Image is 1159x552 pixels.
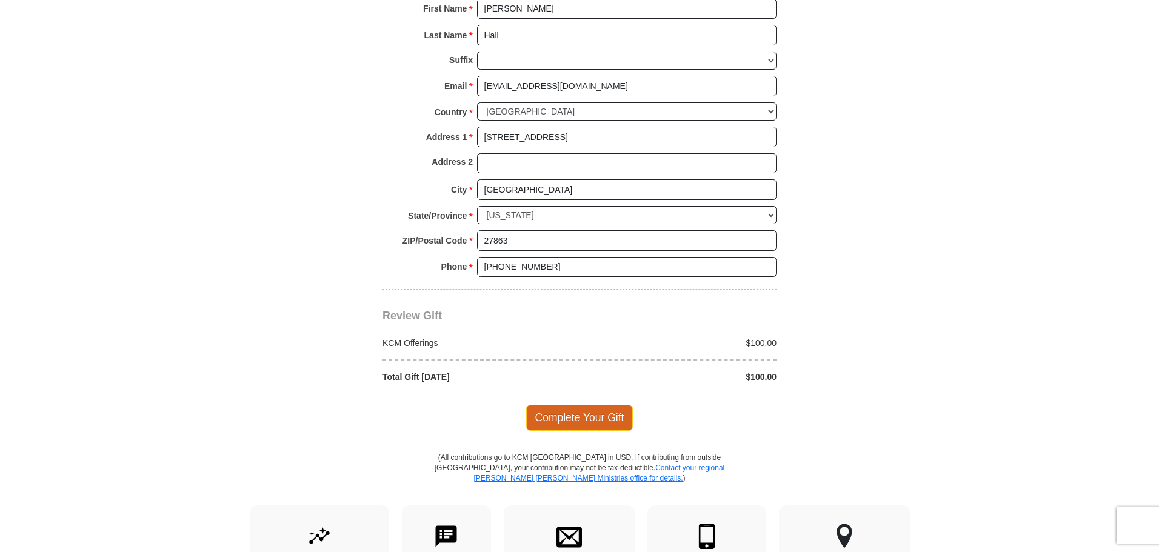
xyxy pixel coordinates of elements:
[424,27,467,44] strong: Last Name
[579,337,783,349] div: $100.00
[526,405,633,430] span: Complete Your Gift
[433,524,459,549] img: text-to-give.svg
[307,524,332,549] img: give-by-stock.svg
[376,337,580,349] div: KCM Offerings
[451,181,467,198] strong: City
[473,464,724,482] a: Contact your regional [PERSON_NAME] [PERSON_NAME] Ministries office for details.
[382,310,442,322] span: Review Gift
[408,207,467,224] strong: State/Province
[441,258,467,275] strong: Phone
[426,128,467,145] strong: Address 1
[449,52,473,68] strong: Suffix
[376,371,580,383] div: Total Gift [DATE]
[836,524,853,549] img: other-region
[694,524,720,549] img: mobile.svg
[556,524,582,549] img: envelope.svg
[444,78,467,95] strong: Email
[402,232,467,249] strong: ZIP/Postal Code
[579,371,783,383] div: $100.00
[434,453,725,505] p: (All contributions go to KCM [GEOGRAPHIC_DATA] in USD. If contributing from outside [GEOGRAPHIC_D...
[435,104,467,121] strong: Country
[432,153,473,170] strong: Address 2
